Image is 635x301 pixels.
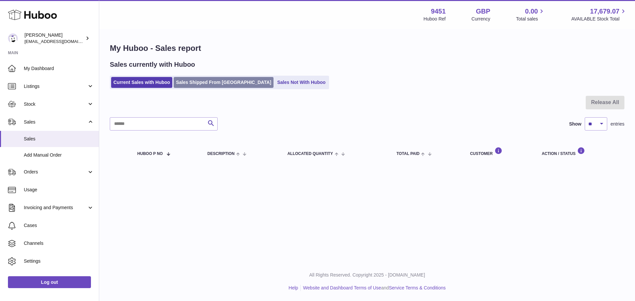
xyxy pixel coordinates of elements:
[424,16,446,22] div: Huboo Ref
[470,147,529,156] div: Customer
[571,16,627,22] span: AVAILABLE Stock Total
[105,272,630,278] p: All Rights Reserved. Copyright 2025 - [DOMAIN_NAME]
[24,258,94,264] span: Settings
[207,152,234,156] span: Description
[24,152,94,158] span: Add Manual Order
[24,169,87,175] span: Orders
[289,285,298,290] a: Help
[111,77,172,88] a: Current Sales with Huboo
[542,147,618,156] div: Action / Status
[590,7,619,16] span: 17,679.07
[24,65,94,72] span: My Dashboard
[24,222,94,229] span: Cases
[287,152,333,156] span: ALLOCATED Quantity
[8,276,91,288] a: Log out
[516,7,545,22] a: 0.00 Total sales
[24,101,87,107] span: Stock
[8,33,18,43] img: internalAdmin-9451@internal.huboo.com
[110,43,624,54] h1: My Huboo - Sales report
[569,121,581,127] label: Show
[476,7,490,16] strong: GBP
[174,77,274,88] a: Sales Shipped From [GEOGRAPHIC_DATA]
[472,16,490,22] div: Currency
[397,152,420,156] span: Total paid
[24,240,94,246] span: Channels
[389,285,446,290] a: Service Terms & Conditions
[24,187,94,193] span: Usage
[110,60,195,69] h2: Sales currently with Huboo
[137,152,163,156] span: Huboo P no
[24,83,87,90] span: Listings
[571,7,627,22] a: 17,679.07 AVAILABLE Stock Total
[24,39,97,44] span: [EMAIL_ADDRESS][DOMAIN_NAME]
[275,77,328,88] a: Sales Not With Huboo
[431,7,446,16] strong: 9451
[611,121,624,127] span: entries
[516,16,545,22] span: Total sales
[301,285,445,291] li: and
[303,285,381,290] a: Website and Dashboard Terms of Use
[24,205,87,211] span: Invoicing and Payments
[24,136,94,142] span: Sales
[24,32,84,45] div: [PERSON_NAME]
[24,119,87,125] span: Sales
[525,7,538,16] span: 0.00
